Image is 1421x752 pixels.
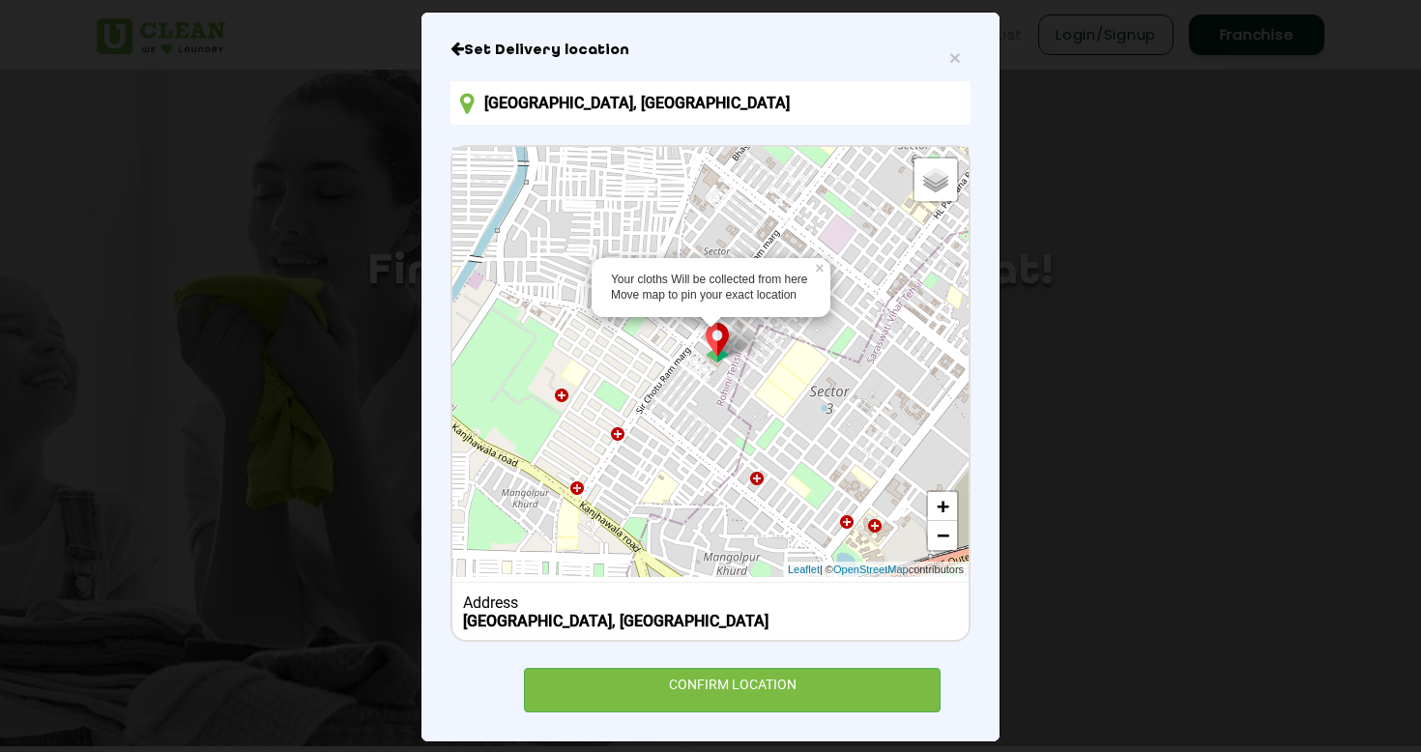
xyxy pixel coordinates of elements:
[463,593,959,612] div: Address
[928,492,957,521] a: Zoom in
[928,521,957,550] a: Zoom out
[949,46,961,69] span: ×
[914,159,957,201] a: Layers
[463,612,768,630] b: [GEOGRAPHIC_DATA], [GEOGRAPHIC_DATA]
[524,668,941,711] div: CONFIRM LOCATION
[949,47,961,68] button: Close
[611,272,811,304] div: Your cloths Will be collected from here Move map to pin your exact location
[783,562,969,578] div: | © contributors
[450,41,971,60] h6: Close
[788,562,820,578] a: Leaflet
[450,81,971,125] input: Enter location
[833,562,909,578] a: OpenStreetMap
[813,258,830,272] a: ×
